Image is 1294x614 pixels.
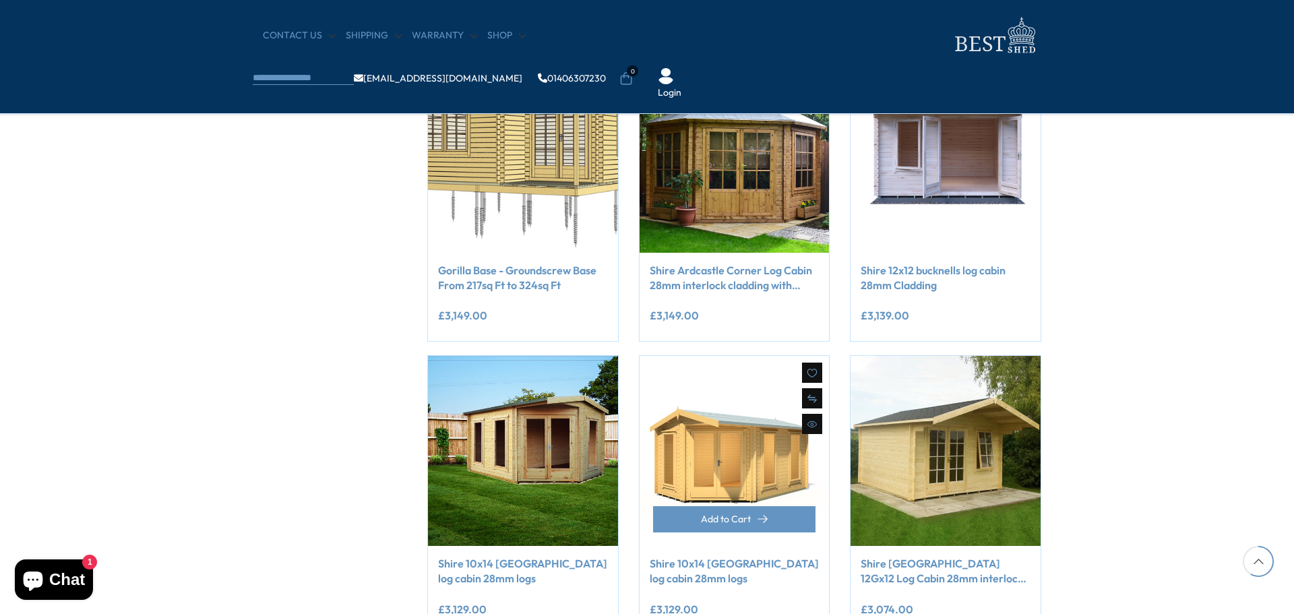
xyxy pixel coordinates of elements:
[650,263,820,293] a: Shire Ardcastle Corner Log Cabin 28mm interlock cladding with assembly included
[263,29,336,42] a: CONTACT US
[438,310,487,321] ins: £3,149.00
[412,29,477,42] a: Warranty
[438,263,608,293] a: Gorilla Base - Groundscrew Base From 217sq Ft to 324sq Ft
[658,68,674,84] img: User Icon
[653,506,816,532] button: Add to Cart
[947,13,1041,57] img: logo
[851,356,1041,546] img: Shire Glenmore 12Gx12 Log Cabin 28mm interlock cladding - Best Shed
[627,65,638,77] span: 0
[650,556,820,586] a: Shire 10x14 [GEOGRAPHIC_DATA] log cabin 28mm logs
[861,310,909,321] ins: £3,139.00
[650,310,699,321] ins: £3,149.00
[11,559,97,603] inbox-online-store-chat: Shopify online store chat
[851,63,1041,253] img: Shire 12x12 bucknells log cabin 28mm Cladding - Best Shed
[658,86,681,100] a: Login
[346,29,402,42] a: Shipping
[701,514,751,524] span: Add to Cart
[354,73,522,83] a: [EMAIL_ADDRESS][DOMAIN_NAME]
[619,72,633,86] a: 0
[861,263,1030,293] a: Shire 12x12 bucknells log cabin 28mm Cladding
[487,29,526,42] a: Shop
[861,556,1030,586] a: Shire [GEOGRAPHIC_DATA] 12Gx12 Log Cabin 28mm interlock cladding
[428,356,618,546] img: Shire 10x14 Lambridge Corner log cabin 28mm logs - Best Shed
[438,556,608,586] a: Shire 10x14 [GEOGRAPHIC_DATA] log cabin 28mm logs
[538,73,606,83] a: 01406307230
